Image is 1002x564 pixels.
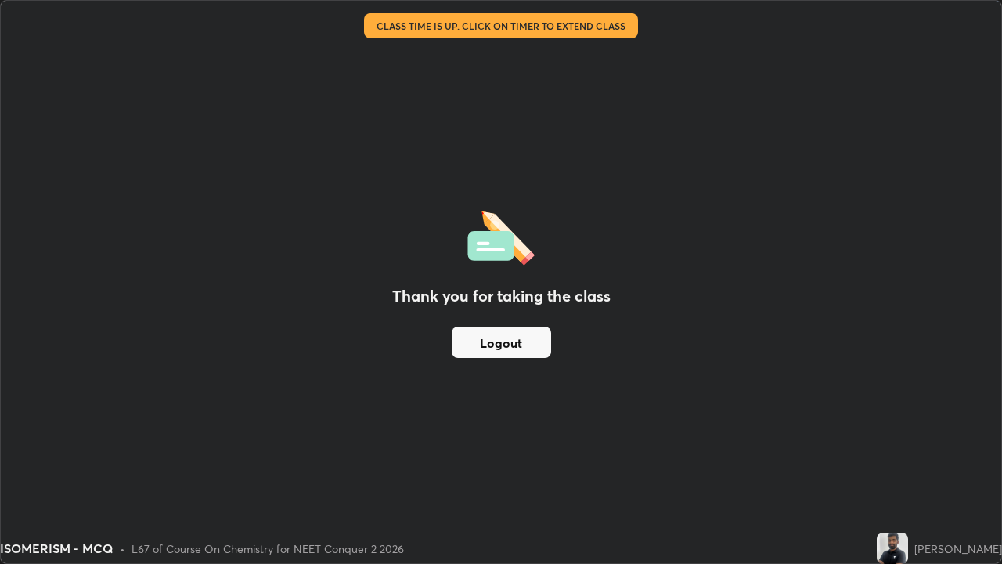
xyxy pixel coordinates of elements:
div: L67 of Course On Chemistry for NEET Conquer 2 2026 [132,540,404,557]
img: offlineFeedback.1438e8b3.svg [467,206,535,266]
h2: Thank you for taking the class [392,284,611,308]
img: 24d67036607d45f1b5261c940733aadb.jpg [877,533,908,564]
div: • [120,540,125,557]
div: [PERSON_NAME] [914,540,1002,557]
button: Logout [452,327,551,358]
